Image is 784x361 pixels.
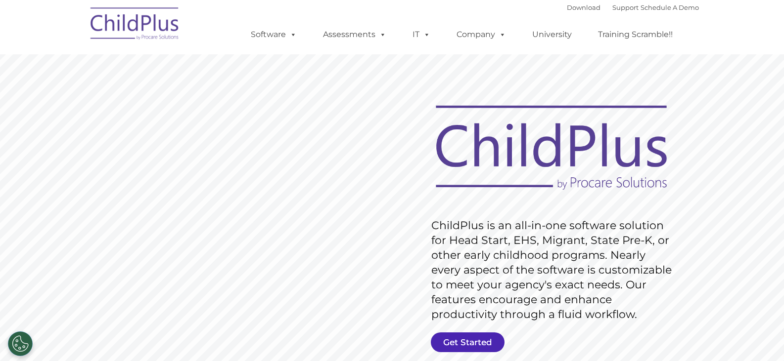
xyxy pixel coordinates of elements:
a: Training Scramble!! [588,25,683,44]
a: Download [567,3,600,11]
a: Company [447,25,516,44]
a: University [522,25,582,44]
iframe: Chat Widget [622,254,784,361]
img: ChildPlus by Procare Solutions [86,0,184,50]
a: Assessments [313,25,396,44]
rs-layer: ChildPlus is an all-in-one software solution for Head Start, EHS, Migrant, State Pre-K, or other ... [431,218,677,322]
button: Cookies Settings [8,331,33,356]
a: IT [403,25,440,44]
a: Schedule A Demo [641,3,699,11]
font: | [567,3,699,11]
a: Get Started [431,332,505,352]
a: Software [241,25,307,44]
a: Support [612,3,639,11]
